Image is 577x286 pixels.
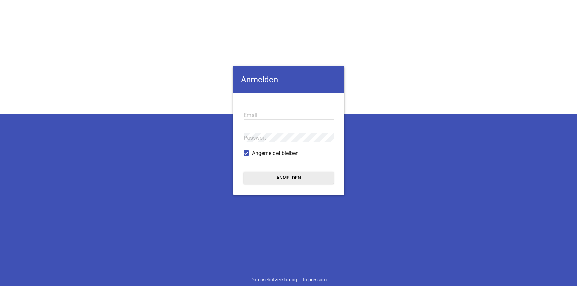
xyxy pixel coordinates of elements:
h4: Anmelden [233,66,344,93]
button: Anmelden [244,172,334,184]
a: Datenschutzerklärung [248,273,299,286]
div: | [248,273,329,286]
a: Impressum [300,273,329,286]
span: Angemeldet bleiben [252,149,299,157]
